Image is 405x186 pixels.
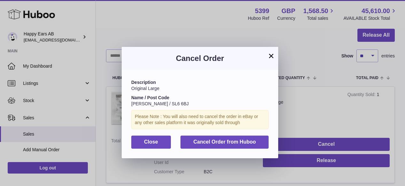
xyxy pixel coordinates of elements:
[131,86,159,91] span: Original Large
[267,52,275,60] button: ×
[131,80,156,85] strong: Description
[193,139,256,145] span: Cancel Order from Huboo
[131,53,269,63] h3: Cancel Order
[180,136,269,149] button: Cancel Order from Huboo
[131,136,171,149] button: Close
[144,139,158,145] span: Close
[131,101,189,106] span: [PERSON_NAME] / SL6 6BJ
[131,110,269,129] div: Please Note : You will also need to cancel the order in eBay or any other sales platform it was o...
[131,95,169,100] strong: Name / Post Code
